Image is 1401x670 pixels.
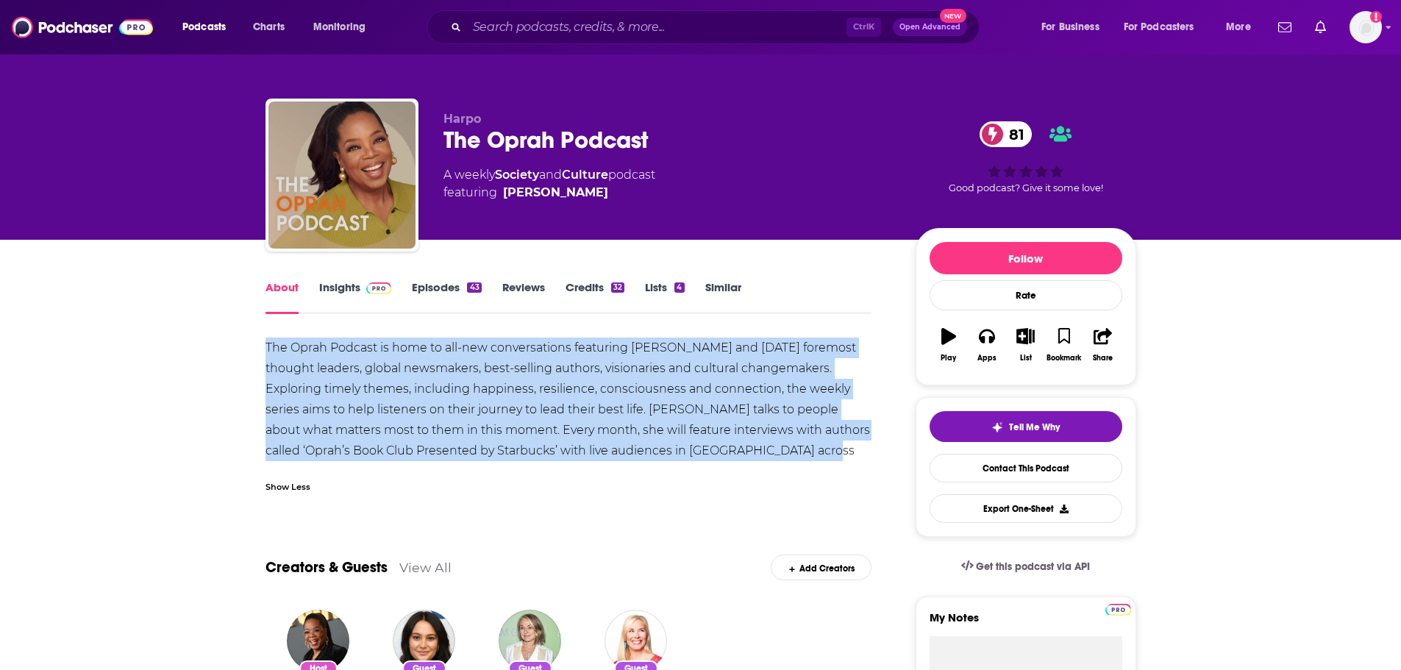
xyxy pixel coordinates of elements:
a: 81 [980,121,1032,147]
a: Culture [562,168,608,182]
a: Show notifications dropdown [1272,15,1297,40]
div: Share [1093,354,1113,363]
a: Episodes43 [412,280,481,314]
button: open menu [1031,15,1118,39]
svg: Add a profile image [1370,11,1382,23]
div: Add Creators [771,555,871,580]
div: Bookmark [1047,354,1081,363]
div: Play [941,354,956,363]
button: Apps [968,318,1006,371]
img: Podchaser Pro [366,282,392,294]
button: List [1006,318,1044,371]
img: tell me why sparkle [991,421,1003,433]
span: Charts [253,17,285,38]
a: Similar [705,280,741,314]
button: Show profile menu [1350,11,1382,43]
span: More [1226,17,1251,38]
a: Creators & Guests [265,558,388,577]
a: Society [495,168,539,182]
img: The Oprah Podcast [268,101,416,249]
button: Play [930,318,968,371]
a: Lists4 [645,280,684,314]
a: Pro website [1105,602,1131,616]
div: Search podcasts, credits, & more... [441,10,994,44]
span: and [539,168,562,182]
div: The Oprah Podcast is home to all-new conversations featuring [PERSON_NAME] and [DATE] foremost th... [265,338,872,482]
span: featuring [443,184,655,202]
button: open menu [1114,15,1216,39]
button: Open AdvancedNew [893,18,967,36]
span: Logged in as ILATeam [1350,11,1382,43]
a: InsightsPodchaser Pro [319,280,392,314]
a: View All [399,560,452,575]
span: Good podcast? Give it some love! [949,182,1103,193]
span: Podcasts [182,17,226,38]
div: List [1020,354,1032,363]
button: open menu [1216,15,1269,39]
span: For Podcasters [1124,17,1194,38]
a: Reviews [502,280,545,314]
img: User Profile [1350,11,1382,43]
a: Get this podcast via API [949,549,1102,585]
button: Bookmark [1045,318,1083,371]
button: Export One-Sheet [930,494,1122,523]
div: A weekly podcast [443,166,655,202]
button: tell me why sparkleTell Me Why [930,411,1122,442]
button: open menu [303,15,385,39]
div: Rate [930,280,1122,310]
div: 43 [467,282,481,293]
div: 32 [611,282,624,293]
span: 81 [994,121,1032,147]
div: Apps [977,354,997,363]
img: Podchaser Pro [1105,604,1131,616]
label: My Notes [930,610,1122,636]
a: Contact This Podcast [930,454,1122,482]
a: Charts [243,15,293,39]
a: About [265,280,299,314]
span: Tell Me Why [1009,421,1060,433]
input: Search podcasts, credits, & more... [467,15,846,39]
a: Show notifications dropdown [1309,15,1332,40]
a: Credits32 [566,280,624,314]
span: Ctrl K [846,18,881,37]
span: Harpo [443,112,481,126]
span: Open Advanced [899,24,960,31]
div: 4 [674,282,684,293]
img: Podchaser - Follow, Share and Rate Podcasts [12,13,153,41]
button: Follow [930,242,1122,274]
span: New [940,9,966,23]
a: Oprah Winfrey [503,184,608,202]
span: For Business [1041,17,1099,38]
div: 81Good podcast? Give it some love! [916,112,1136,203]
button: open menu [172,15,245,39]
button: Share [1083,318,1122,371]
span: Get this podcast via API [976,560,1090,573]
span: Monitoring [313,17,366,38]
